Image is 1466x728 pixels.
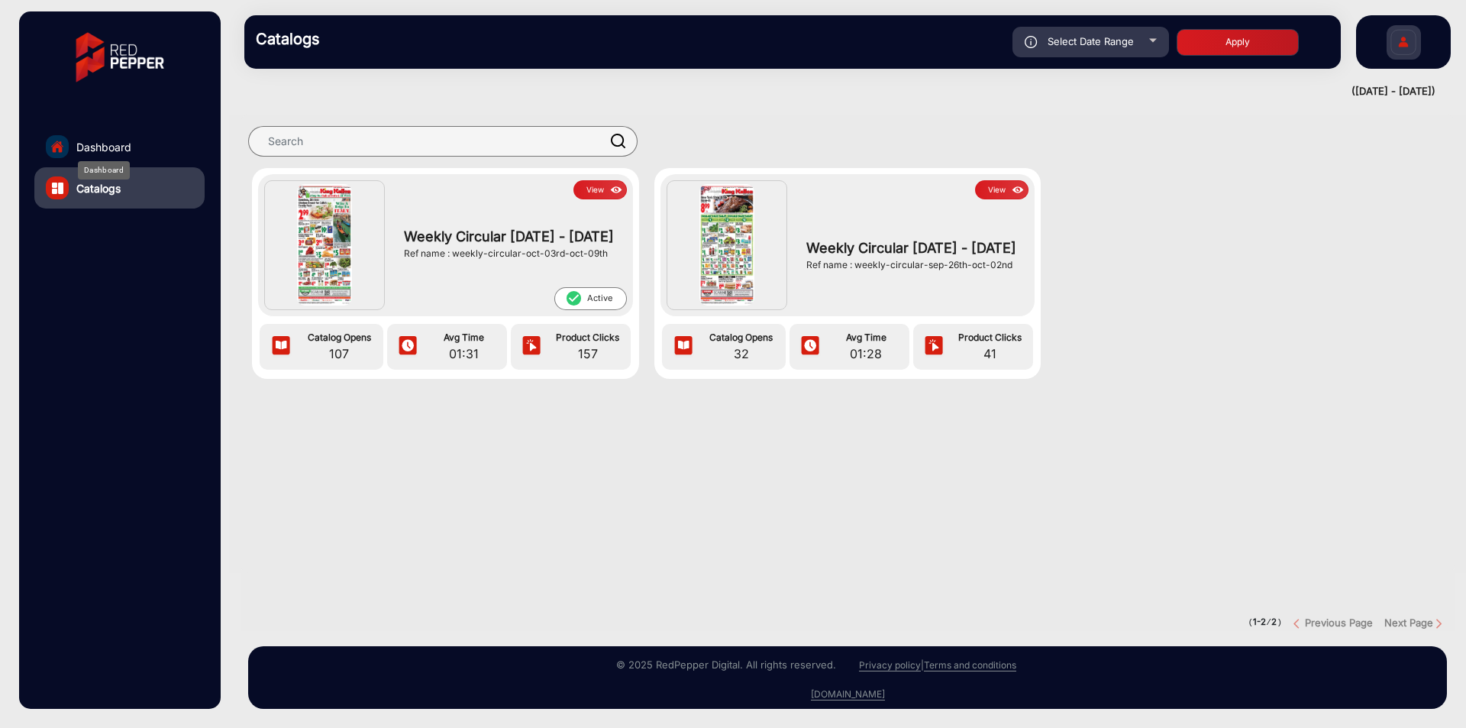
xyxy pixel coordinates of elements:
span: Product Clicks [951,331,1029,345]
img: Next button [1433,618,1445,629]
button: Viewicon [573,180,627,199]
span: Catalog Opens [299,331,379,345]
span: Avg Time [425,331,503,345]
strong: Previous Page [1305,616,1373,629]
input: Search [248,126,638,157]
small: © 2025 RedPepper Digital. All rights reserved. [616,658,836,671]
a: Catalogs [34,167,205,209]
span: 01:31 [425,345,503,363]
img: vmg-logo [65,19,175,95]
a: | [921,659,924,671]
img: icon [608,182,625,199]
span: Product Clicks [548,331,627,345]
span: Catalog Opens [701,331,782,345]
span: 01:28 [827,345,906,363]
img: catalog [52,183,63,194]
img: icon [396,335,419,358]
span: Active [554,287,627,310]
span: Weekly Circular [DATE] - [DATE] [806,238,1021,258]
div: Dashboard [78,161,130,180]
img: icon [799,335,822,358]
strong: Next Page [1384,616,1433,629]
div: Ref name : weekly-circular-oct-03rd-oct-09th [404,247,618,260]
a: [DOMAIN_NAME] [811,688,885,700]
div: ([DATE] - [DATE]) [229,84,1435,99]
img: home [50,140,64,154]
img: previous button [1293,618,1305,629]
span: 32 [701,345,782,363]
button: Apply [1177,29,1299,56]
button: Viewicon [975,180,1028,199]
h3: Catalogs [256,30,470,48]
a: Terms and conditions [924,659,1016,671]
span: Weekly Circular [DATE] - [DATE] [404,226,618,247]
img: Sign%20Up.svg [1387,18,1419,71]
img: icon [1009,182,1027,199]
span: Select Date Range [1048,35,1134,47]
span: Catalogs [76,180,121,196]
img: icon [270,335,292,358]
img: icon [922,335,945,358]
strong: 1-2 [1253,616,1266,627]
img: Weekly Circular Sep 26th - Oct 02nd [699,184,754,306]
a: Dashboard [34,126,205,167]
mat-icon: check_circle [565,290,582,307]
strong: 2 [1271,616,1277,627]
img: prodSearch.svg [611,134,626,148]
img: icon [520,335,543,358]
img: icon [672,335,695,358]
div: Ref name : weekly-circular-sep-26th-oct-02nd [806,258,1021,272]
a: Privacy policy [859,659,921,671]
pre: ( / ) [1248,616,1282,629]
span: Dashboard [76,139,131,155]
span: 41 [951,345,1029,363]
img: Weekly Circular Oct 03rd - Oct 09th [297,184,352,306]
span: 157 [548,345,627,363]
img: icon [1025,36,1038,48]
span: Avg Time [827,331,906,345]
span: 107 [299,345,379,363]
